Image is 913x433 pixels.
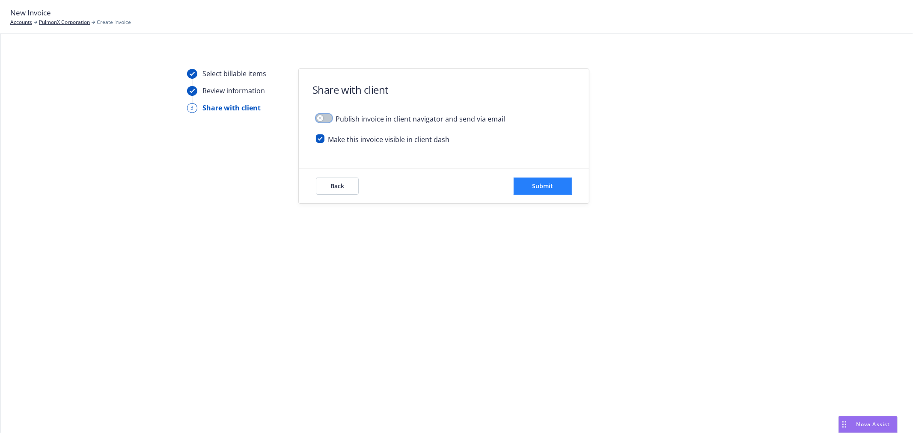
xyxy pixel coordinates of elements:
span: New Invoice [10,7,51,18]
span: Publish invoice in client navigator and send via email [336,114,505,124]
div: Select billable items [202,68,266,79]
button: Nova Assist [839,416,898,433]
a: PulmonX Corporation [39,18,90,26]
span: Nova Assist [856,421,890,428]
div: Share with client [202,103,261,113]
h1: Share with client [312,83,389,97]
button: Submit [514,178,572,195]
span: Make this invoice visible in client dash [328,134,449,145]
span: Create Invoice [97,18,131,26]
div: Review information [202,86,265,96]
button: Back [316,178,359,195]
div: 3 [187,103,197,113]
a: Accounts [10,18,32,26]
span: Back [330,182,344,190]
span: Submit [532,182,553,190]
div: Drag to move [839,416,850,433]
